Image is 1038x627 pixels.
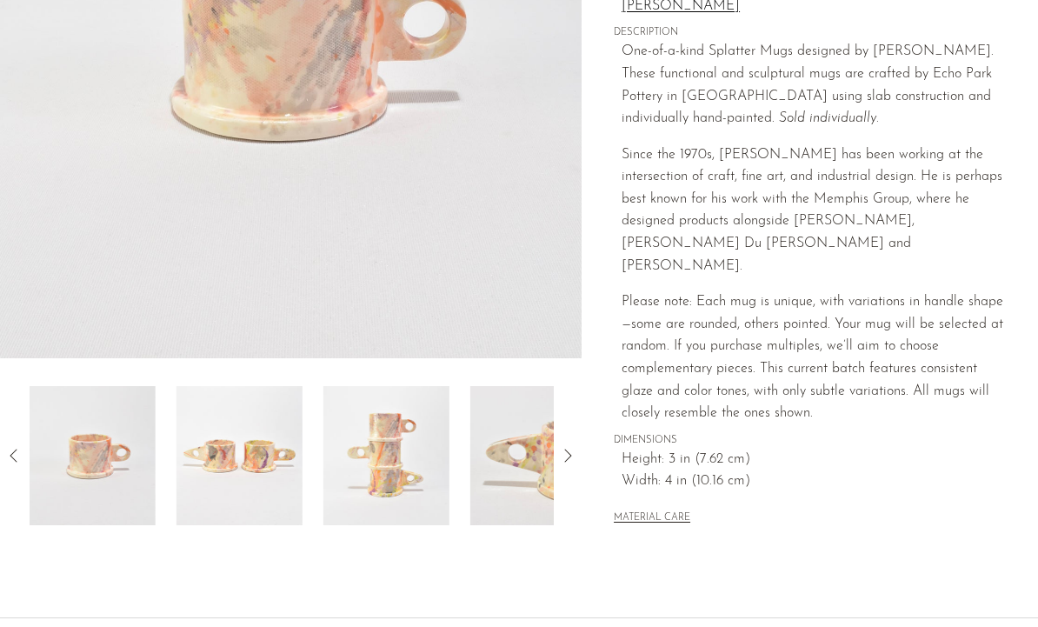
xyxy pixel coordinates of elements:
img: Splatter Mug [323,386,449,525]
span: Since the 1970s, [PERSON_NAME] has been working at the intersection of craft, fine art, and indus... [622,148,1002,273]
span: One-of-a-kind Splatter Mugs designed by [PERSON_NAME]. These functional and sculptural mugs are c... [622,44,994,125]
span: Height: 3 in (7.62 cm) [622,449,1005,471]
span: Width: 4 in (10.16 cm) [622,470,1005,493]
img: Splatter Mug [30,386,156,525]
span: DESCRIPTION [614,25,1005,41]
span: Sold individually. [779,111,879,125]
img: Splatter Mug [470,386,596,525]
span: DIMENSIONS [614,433,1005,449]
button: MATERIAL CARE [614,512,690,525]
p: Please note: Each mug is unique, with variations in handle shape—some are rounded, others pointed... [622,291,1005,425]
img: Splatter Mug [176,386,303,525]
